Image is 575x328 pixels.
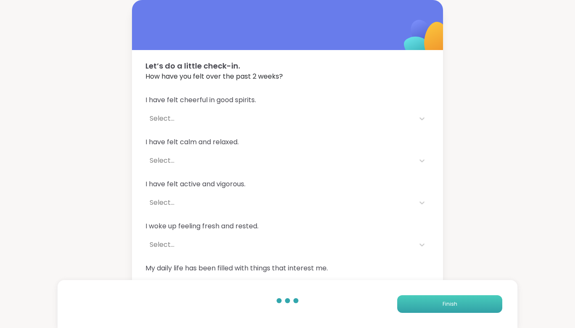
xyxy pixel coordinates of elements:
div: Select... [150,240,410,250]
span: I have felt active and vigorous. [145,179,430,189]
button: Finish [397,295,502,313]
span: I woke up feeling fresh and rested. [145,221,430,231]
span: My daily life has been filled with things that interest me. [145,263,430,273]
div: Select... [150,114,410,124]
div: Select... [150,156,410,166]
span: I have felt calm and relaxed. [145,137,430,147]
span: Finish [443,300,457,308]
div: Select... [150,198,410,208]
span: Let’s do a little check-in. [145,60,430,71]
span: I have felt cheerful in good spirits. [145,95,430,105]
span: How have you felt over the past 2 weeks? [145,71,430,82]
